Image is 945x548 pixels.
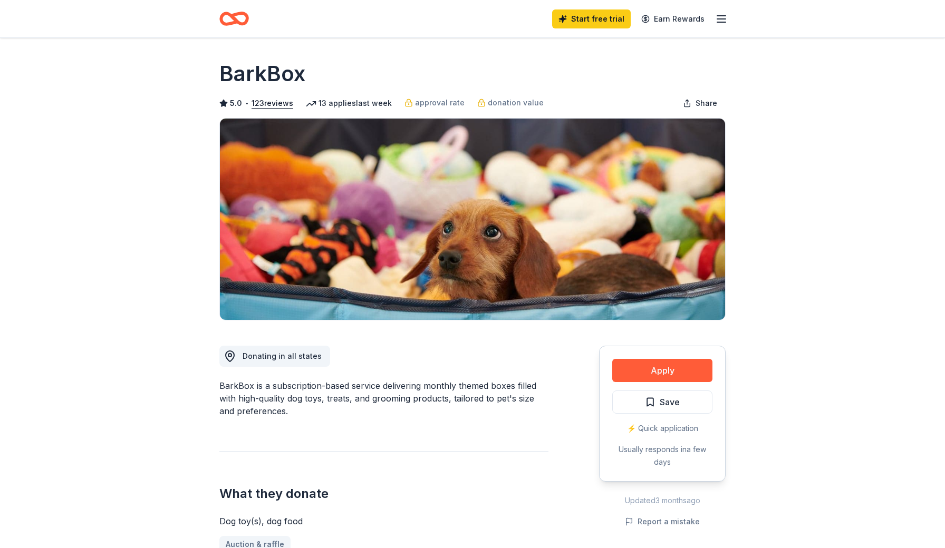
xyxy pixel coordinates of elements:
[219,485,548,502] h2: What they donate
[599,494,726,507] div: Updated 3 months ago
[404,96,465,109] a: approval rate
[660,395,680,409] span: Save
[219,515,548,527] div: Dog toy(s), dog food
[252,97,293,110] button: 123reviews
[243,351,322,360] span: Donating in all states
[415,96,465,109] span: approval rate
[625,515,700,528] button: Report a mistake
[220,119,725,320] img: Image for BarkBox
[219,59,305,89] h1: BarkBox
[552,9,631,28] a: Start free trial
[477,96,544,109] a: donation value
[230,97,242,110] span: 5.0
[612,359,712,382] button: Apply
[612,443,712,468] div: Usually responds in a few days
[635,9,711,28] a: Earn Rewards
[219,379,548,417] div: BarkBox is a subscription-based service delivering monthly themed boxes filled with high-quality ...
[612,422,712,435] div: ⚡️ Quick application
[674,93,726,114] button: Share
[488,96,544,109] span: donation value
[306,97,392,110] div: 13 applies last week
[245,99,249,107] span: •
[612,390,712,414] button: Save
[696,97,717,110] span: Share
[219,6,249,31] a: Home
